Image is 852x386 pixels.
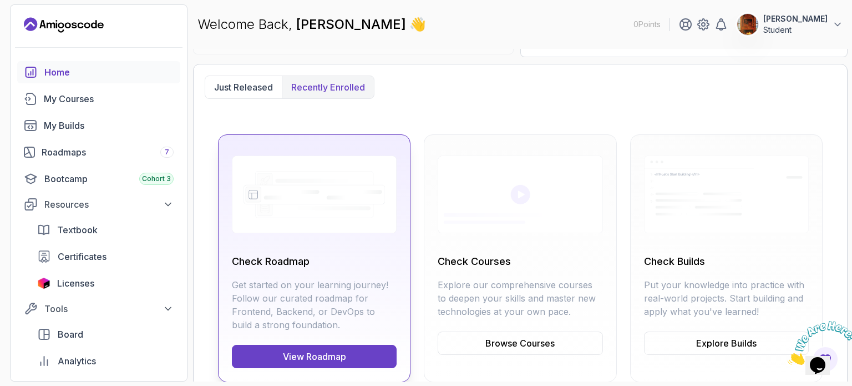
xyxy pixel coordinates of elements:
a: courses [17,88,180,110]
img: empty-state [232,148,397,240]
span: Certificates [58,250,106,263]
p: [PERSON_NAME] [763,13,828,24]
span: Licenses [57,277,94,290]
h2: Check Builds [644,254,809,269]
img: user profile image [737,14,758,35]
span: Analytics [58,354,96,368]
a: View Roadmap [232,345,397,368]
button: Just released [205,76,282,98]
div: Roadmaps [42,146,174,159]
a: textbook [31,219,180,241]
a: builds [17,114,180,137]
a: board [31,323,180,345]
p: 0 Points [633,19,661,30]
img: jetbrains icon [37,278,50,289]
a: certificates [31,245,180,268]
p: Welcome Back, [197,16,426,33]
a: roadmaps [17,141,180,163]
div: Tools [44,302,174,315]
p: Explore our comprehensive courses to deepen your skills and master new technologies at your own p... [438,278,602,318]
img: empty-state [644,148,809,240]
a: analytics [31,350,180,372]
a: Explore Builds [644,332,809,355]
button: Recently enrolled [282,76,374,98]
span: Cohort 3 [142,174,171,183]
h2: Check Courses [438,254,602,269]
p: Student [763,24,828,36]
a: Browse Courses [438,332,602,355]
div: Home [44,66,174,79]
button: user profile image[PERSON_NAME]Student [737,13,843,36]
p: Just released [214,81,273,94]
p: Recently enrolled [291,81,365,94]
span: Textbook [57,223,98,237]
button: Resources [17,194,180,214]
div: My Courses [44,92,174,106]
h2: Check Roadmap [232,254,397,269]
iframe: chat widget [783,317,852,369]
span: 7 [165,148,169,157]
a: Landing page [24,16,104,34]
p: Put your knowledge into practice with real-world projects. Start building and apply what you've l... [644,278,809,318]
div: Bootcamp [44,172,174,186]
span: 👋 [408,14,429,35]
div: My Builds [44,119,174,132]
a: home [17,61,180,83]
a: bootcamp [17,168,180,190]
img: Chat attention grabber [4,4,73,48]
div: Resources [44,198,174,211]
p: Get started on your learning journey! Follow our curated roadmap for Frontend, Backend, or DevOps... [232,278,397,332]
button: Tools [17,299,180,319]
span: Board [58,328,83,341]
a: licenses [31,272,180,294]
img: empty-state [438,148,602,240]
span: [PERSON_NAME] [296,16,409,32]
